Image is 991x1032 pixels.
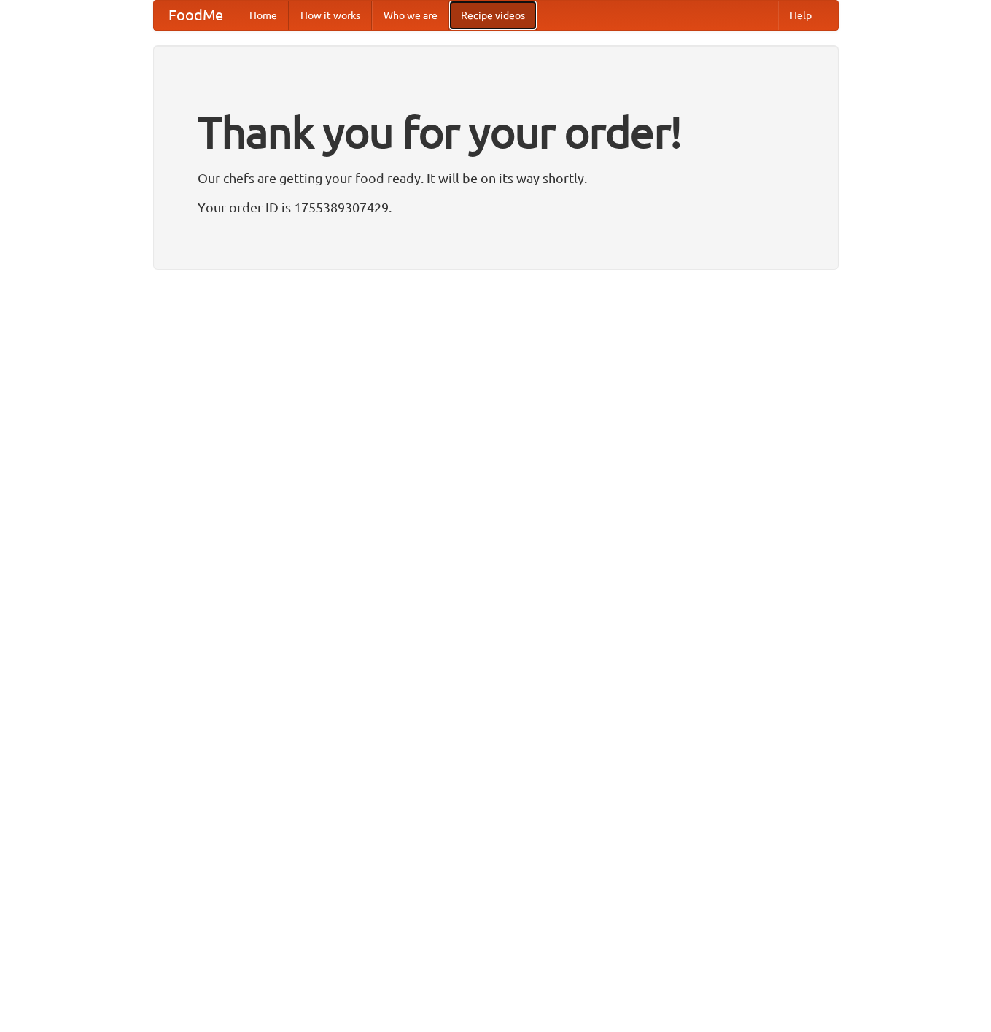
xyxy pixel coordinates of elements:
[372,1,449,30] a: Who we are
[289,1,372,30] a: How it works
[778,1,823,30] a: Help
[198,167,794,189] p: Our chefs are getting your food ready. It will be on its way shortly.
[449,1,537,30] a: Recipe videos
[154,1,238,30] a: FoodMe
[198,97,794,167] h1: Thank you for your order!
[198,196,794,218] p: Your order ID is 1755389307429.
[238,1,289,30] a: Home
